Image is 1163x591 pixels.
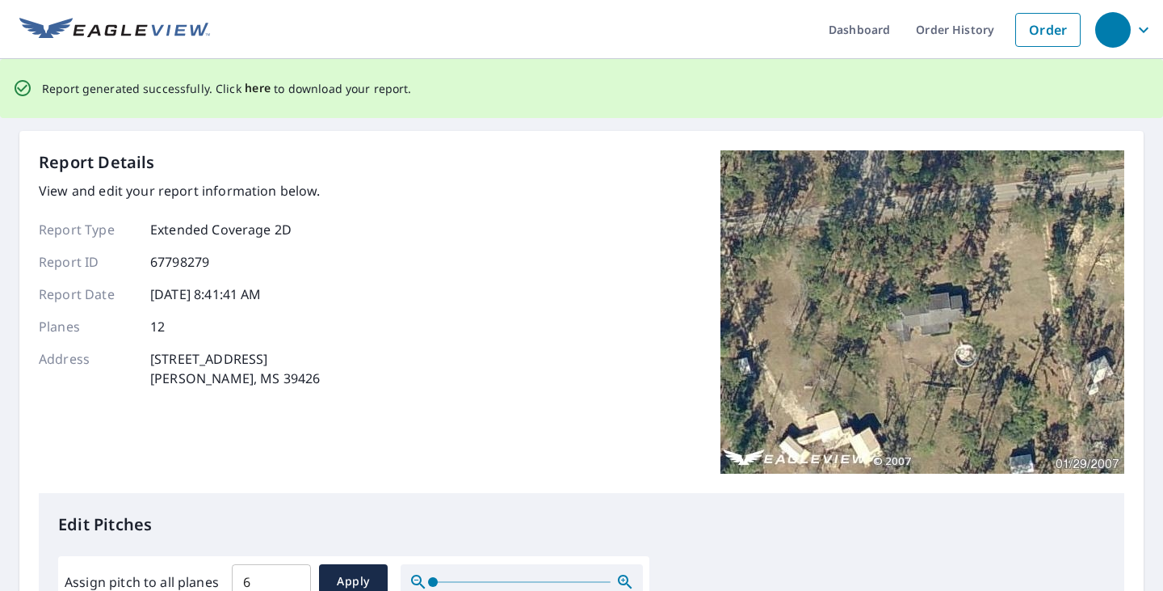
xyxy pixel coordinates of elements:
p: [STREET_ADDRESS] [PERSON_NAME], MS 39426 [150,349,320,388]
p: Planes [39,317,136,336]
p: Edit Pitches [58,513,1105,537]
p: View and edit your report information below. [39,181,321,201]
p: Report ID [39,252,136,272]
img: Top image [720,150,1124,474]
p: [DATE] 8:41:41 AM [150,285,262,304]
p: 12 [150,317,165,336]
p: Address [39,349,136,388]
p: Extended Coverage 2D [150,220,292,239]
p: 67798279 [150,252,209,272]
p: Report Date [39,285,136,304]
img: EV Logo [19,18,210,42]
p: Report Type [39,220,136,239]
p: Report Details [39,150,155,175]
button: here [245,78,271,99]
a: Order [1015,13,1081,47]
p: Report generated successfully. Click to download your report. [42,78,412,99]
